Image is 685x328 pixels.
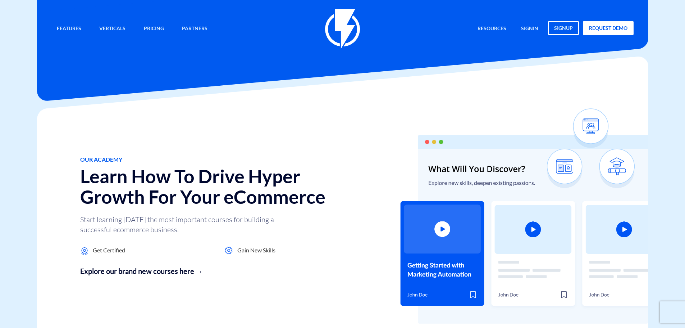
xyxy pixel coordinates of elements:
a: Partners [177,21,213,37]
h2: Learn How To Drive Hyper Growth For Your eCommerce [80,166,359,207]
a: Verticals [94,21,131,37]
a: signin [516,21,544,37]
a: signup [548,21,579,35]
a: Explore our brand new courses here → [80,266,359,277]
a: Resources [472,21,512,37]
h1: Our Academy [80,156,359,163]
a: Features [51,21,87,37]
p: Start learning [DATE] the most important courses for building a successful ecommerce business. [80,215,296,235]
span: Gain New Skills [237,246,275,255]
span: Get Certified [93,246,125,255]
a: Pricing [138,21,169,37]
a: request demo [583,21,634,35]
